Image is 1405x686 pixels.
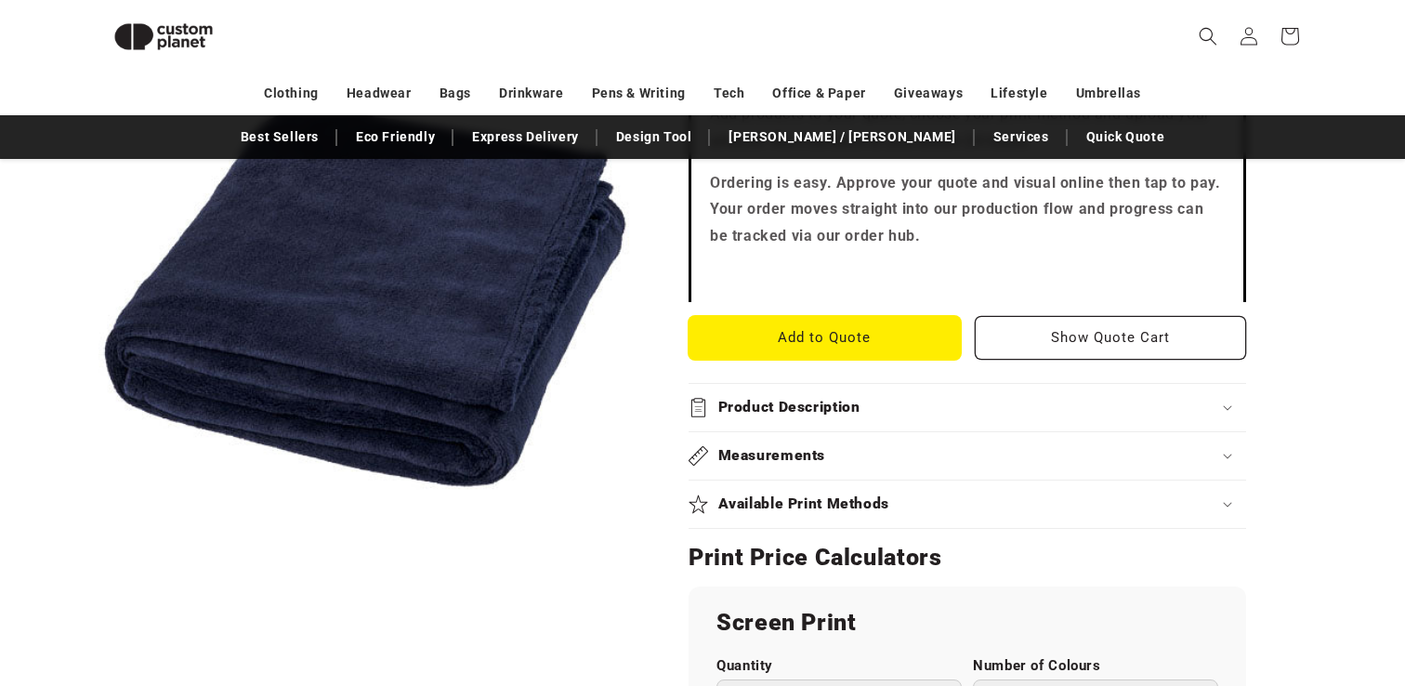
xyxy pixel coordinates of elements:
[1188,16,1228,57] summary: Search
[984,121,1058,153] a: Services
[440,77,471,110] a: Bags
[347,77,412,110] a: Headwear
[975,316,1247,360] button: Show Quote Cart
[607,121,702,153] a: Design Tool
[689,384,1246,431] summary: Product Description
[689,432,1246,480] summary: Measurements
[718,446,826,466] h2: Measurements
[689,543,1246,573] h2: Print Price Calculators
[716,608,1218,638] h2: Screen Print
[1086,485,1405,686] iframe: Chat Widget
[98,7,229,66] img: Custom Planet
[499,77,563,110] a: Drinkware
[1077,121,1175,153] a: Quick Quote
[689,481,1246,528] summary: Available Print Methods
[1076,77,1141,110] a: Umbrellas
[973,657,1218,675] label: Number of Colours
[718,495,890,514] h2: Available Print Methods
[716,657,962,675] label: Quantity
[347,121,444,153] a: Eco Friendly
[719,121,965,153] a: [PERSON_NAME] / [PERSON_NAME]
[98,28,642,572] media-gallery: Gallery Viewer
[718,398,860,417] h2: Product Description
[894,77,963,110] a: Giveaways
[710,265,1225,284] iframe: Customer reviews powered by Trustpilot
[264,77,319,110] a: Clothing
[991,77,1047,110] a: Lifestyle
[710,174,1221,245] strong: Ordering is easy. Approve your quote and visual online then tap to pay. Your order moves straight...
[592,77,686,110] a: Pens & Writing
[231,121,328,153] a: Best Sellers
[772,77,865,110] a: Office & Paper
[463,121,588,153] a: Express Delivery
[689,316,961,360] button: Add to Quote
[714,77,744,110] a: Tech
